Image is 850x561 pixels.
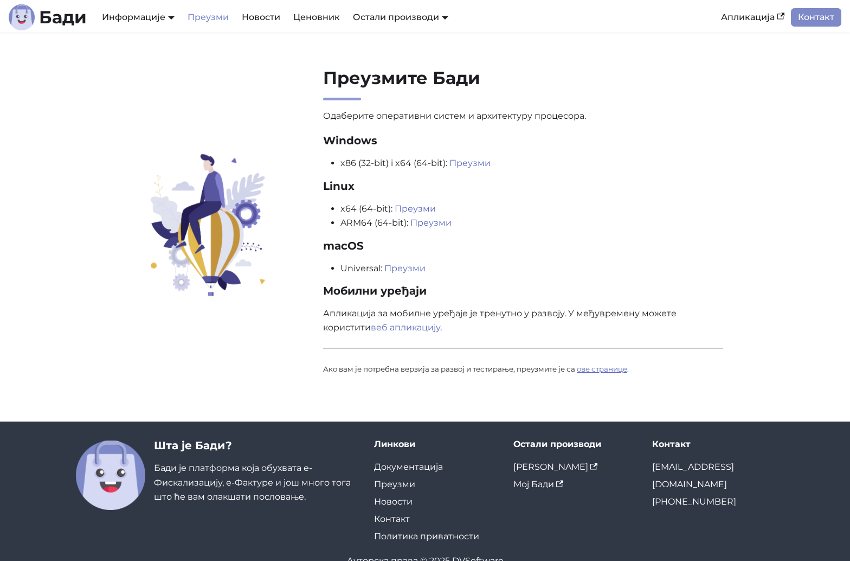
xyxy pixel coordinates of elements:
[76,441,145,510] img: Бади
[374,496,413,507] a: Новости
[374,462,443,472] a: Документација
[353,12,448,22] a: Остали производи
[287,8,346,27] a: Ценовник
[323,284,723,298] h3: Мобилни уређаји
[340,262,723,276] li: Universal:
[652,462,734,489] a: [EMAIL_ADDRESS][DOMAIN_NAME]
[652,496,736,507] a: [PHONE_NUMBER]
[181,8,235,27] a: Преузми
[410,218,452,228] a: Преузми
[449,158,491,168] a: Преузми
[154,439,357,452] h3: Шта је Бади?
[39,9,87,26] b: Бади
[714,8,791,27] a: Апликација
[154,439,357,510] div: Бади је платформа која обухвата е-Фискализацију, е-Фактуре и још много тога што ће вам олакшати п...
[371,322,440,333] a: веб апликацију
[513,479,564,489] a: Мој Бади
[374,439,496,450] div: Линкови
[9,4,87,30] a: ЛогоБади
[102,12,175,22] a: Информације
[791,8,841,27] a: Контакт
[340,202,723,216] li: x64 (64-bit):
[125,152,291,297] img: Преузмите Бади
[235,8,287,27] a: Новости
[374,514,410,524] a: Контакт
[513,462,598,472] a: [PERSON_NAME]
[395,203,436,214] a: Преузми
[323,67,723,100] h2: Преузмите Бади
[9,4,35,30] img: Лого
[652,439,774,450] div: Контакт
[323,239,723,253] h3: macOS
[374,531,479,541] a: Политика приватности
[513,439,635,450] div: Остали производи
[577,365,627,373] a: ове странице
[384,263,426,273] a: Преузми
[374,479,415,489] a: Преузми
[340,156,723,170] li: x86 (32-bit) i x64 (64-bit):
[323,180,723,193] h3: Linux
[323,307,723,335] p: Апликација за мобилне уређаје је тренутно у развоју. У међувремену можете користити .
[323,365,629,373] small: Ако вам је потребна верзија за развој и тестирање, преузмите је са .
[323,134,723,148] h3: Windows
[323,109,723,123] p: Одаберите оперативни систем и архитектуру процесора.
[340,216,723,230] li: ARM64 (64-bit):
